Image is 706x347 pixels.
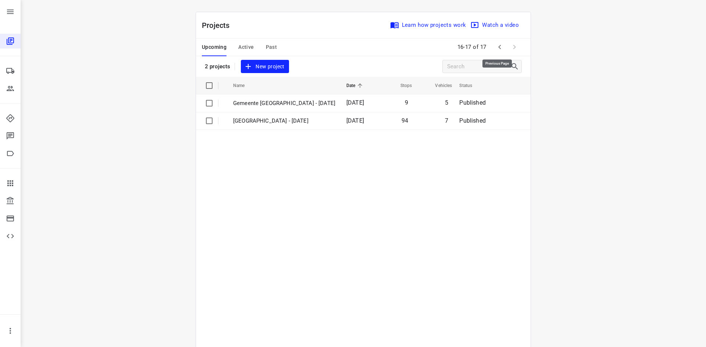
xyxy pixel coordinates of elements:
[202,43,227,52] span: Upcoming
[445,117,448,124] span: 7
[459,117,486,124] span: Published
[266,43,277,52] span: Past
[205,63,230,70] p: 2 projects
[245,62,284,71] span: New project
[241,60,289,73] button: New project
[238,43,254,52] span: Active
[346,81,365,90] span: Date
[459,81,482,90] span: Status
[233,81,254,90] span: Name
[233,99,335,108] p: Gemeente Rotterdam - Wednesday
[202,20,236,31] p: Projects
[454,39,490,55] span: 16-17 of 17
[391,81,412,90] span: Stops
[346,99,364,106] span: [DATE]
[510,62,521,71] div: Search
[402,117,408,124] span: 94
[459,99,486,106] span: Published
[447,61,510,72] input: Search projects
[445,99,448,106] span: 5
[507,40,522,54] span: Next Page
[425,81,452,90] span: Vehicles
[346,117,364,124] span: [DATE]
[233,117,335,125] p: Gemeente Rotterdam - Tuesday
[405,99,408,106] span: 9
